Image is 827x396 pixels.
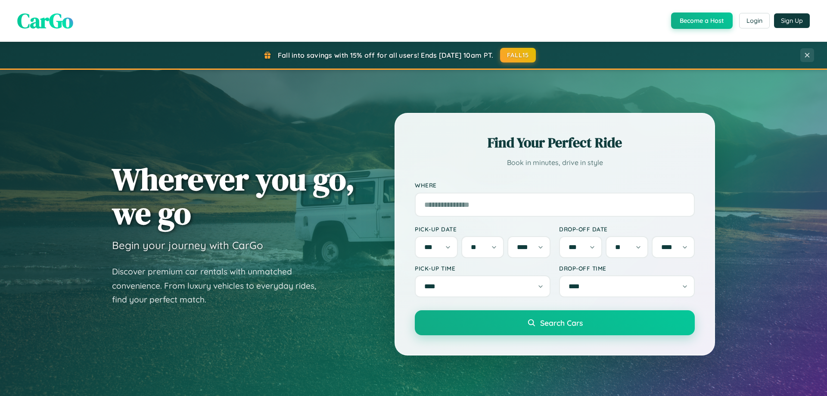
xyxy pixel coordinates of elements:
h3: Begin your journey with CarGo [112,239,263,252]
p: Discover premium car rentals with unmatched convenience. From luxury vehicles to everyday rides, ... [112,265,327,307]
label: Drop-off Date [559,225,695,233]
label: Drop-off Time [559,265,695,272]
button: Become a Host [671,12,733,29]
h2: Find Your Perfect Ride [415,133,695,152]
label: Pick-up Time [415,265,550,272]
button: Login [739,13,770,28]
button: Sign Up [774,13,810,28]
button: FALL15 [500,48,536,62]
span: Search Cars [540,318,583,327]
button: Search Cars [415,310,695,335]
h1: Wherever you go, we go [112,162,355,230]
p: Book in minutes, drive in style [415,156,695,169]
span: Fall into savings with 15% off for all users! Ends [DATE] 10am PT. [278,51,494,59]
label: Where [415,182,695,189]
label: Pick-up Date [415,225,550,233]
span: CarGo [17,6,73,35]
